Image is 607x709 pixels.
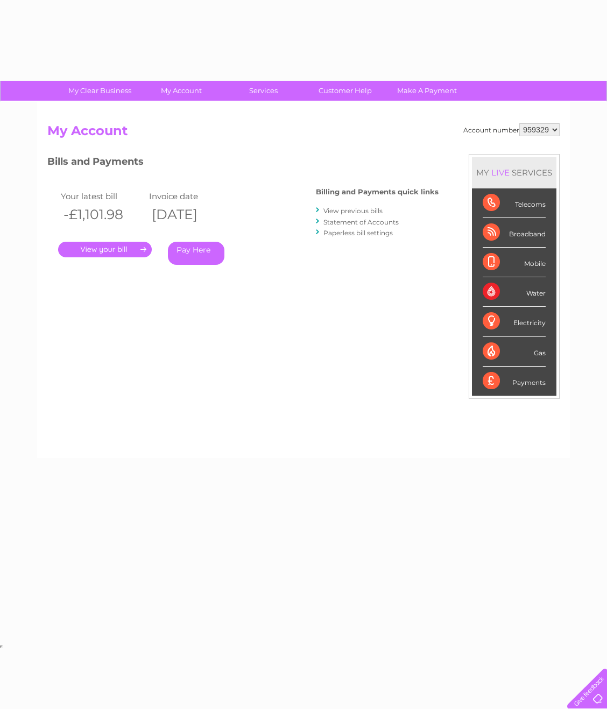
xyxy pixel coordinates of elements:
a: Pay Here [168,242,224,265]
a: Make A Payment [383,81,471,101]
a: . [58,242,152,257]
a: View previous bills [323,207,383,215]
a: My Account [137,81,226,101]
div: Telecoms [483,188,546,218]
a: Customer Help [301,81,390,101]
div: Payments [483,367,546,396]
th: [DATE] [146,203,235,226]
h3: Bills and Payments [47,154,439,173]
th: -£1,101.98 [58,203,146,226]
a: Paperless bill settings [323,229,393,237]
div: Account number [463,123,560,136]
div: MY SERVICES [472,157,556,188]
a: Services [219,81,308,101]
td: Invoice date [146,189,235,203]
div: Electricity [483,307,546,336]
div: Gas [483,337,546,367]
div: LIVE [489,167,512,178]
a: My Clear Business [55,81,144,101]
a: Statement of Accounts [323,218,399,226]
div: Water [483,277,546,307]
h4: Billing and Payments quick links [316,188,439,196]
div: Mobile [483,248,546,277]
div: Broadband [483,218,546,248]
td: Your latest bill [58,189,146,203]
h2: My Account [47,123,560,144]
